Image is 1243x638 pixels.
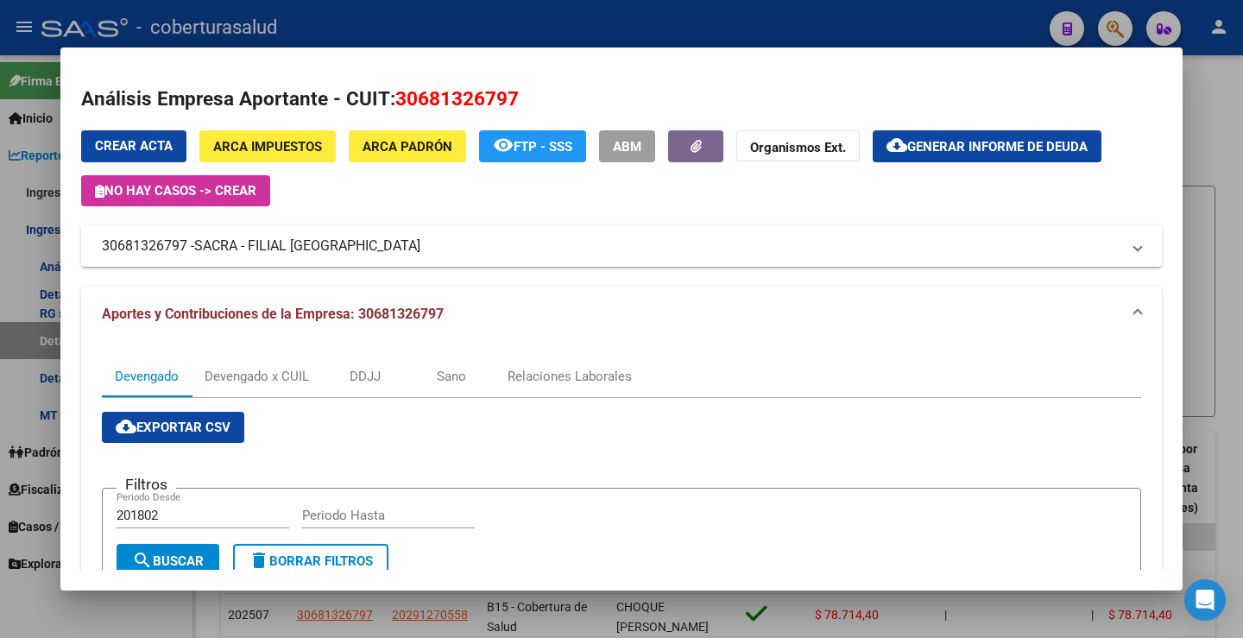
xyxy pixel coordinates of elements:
[117,475,176,494] h3: Filtros
[873,130,1101,162] button: Generar informe de deuda
[81,287,1162,342] mat-expansion-panel-header: Aportes y Contribuciones de la Empresa: 30681326797
[95,138,173,154] span: Crear Acta
[81,225,1162,267] mat-expansion-panel-header: 30681326797 -SACRA - FILIAL [GEOGRAPHIC_DATA]
[736,130,860,162] button: Organismos Ext.
[599,130,655,162] button: ABM
[102,306,444,322] span: Aportes y Contribuciones de la Empresa: 30681326797
[81,130,186,162] button: Crear Acta
[194,236,420,256] span: SACRA - FILIAL [GEOGRAPHIC_DATA]
[116,420,230,435] span: Exportar CSV
[750,140,846,155] strong: Organismos Ext.
[81,175,270,206] button: No hay casos -> Crear
[199,130,336,162] button: ARCA Impuestos
[95,183,256,199] span: No hay casos -> Crear
[493,135,514,155] mat-icon: remove_red_eye
[132,553,204,569] span: Buscar
[249,550,269,571] mat-icon: delete
[395,87,519,110] span: 30681326797
[907,139,1088,155] span: Generar informe de deuda
[350,367,381,386] div: DDJJ
[349,130,466,162] button: ARCA Padrón
[233,544,388,578] button: Borrar Filtros
[102,412,244,443] button: Exportar CSV
[613,139,641,155] span: ABM
[213,139,322,155] span: ARCA Impuestos
[508,367,632,386] div: Relaciones Laborales
[116,416,136,437] mat-icon: cloud_download
[102,236,1120,256] mat-panel-title: 30681326797 -
[479,130,586,162] button: FTP - SSS
[81,85,1162,114] h2: Análisis Empresa Aportante - CUIT:
[363,139,452,155] span: ARCA Padrón
[115,367,179,386] div: Devengado
[249,553,373,569] span: Borrar Filtros
[437,367,466,386] div: Sano
[887,135,907,155] mat-icon: cloud_download
[205,367,309,386] div: Devengado x CUIL
[1184,579,1226,621] div: Open Intercom Messenger
[117,544,219,578] button: Buscar
[514,139,572,155] span: FTP - SSS
[132,550,153,571] mat-icon: search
